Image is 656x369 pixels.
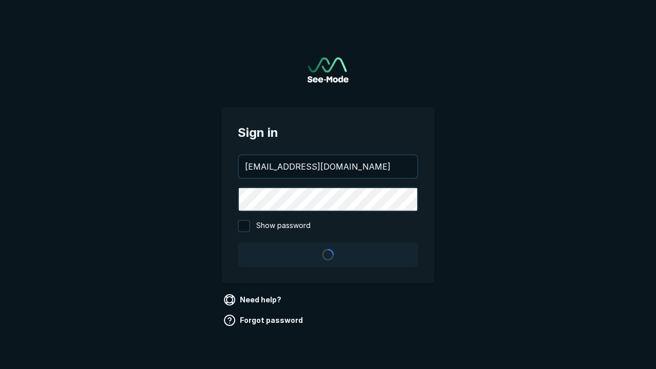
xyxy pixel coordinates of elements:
img: See-Mode Logo [307,57,348,83]
a: Need help? [221,292,285,308]
a: Forgot password [221,312,307,329]
input: your@email.com [239,155,417,178]
span: Show password [256,220,311,232]
a: Go to sign in [307,57,348,83]
span: Sign in [238,124,418,142]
